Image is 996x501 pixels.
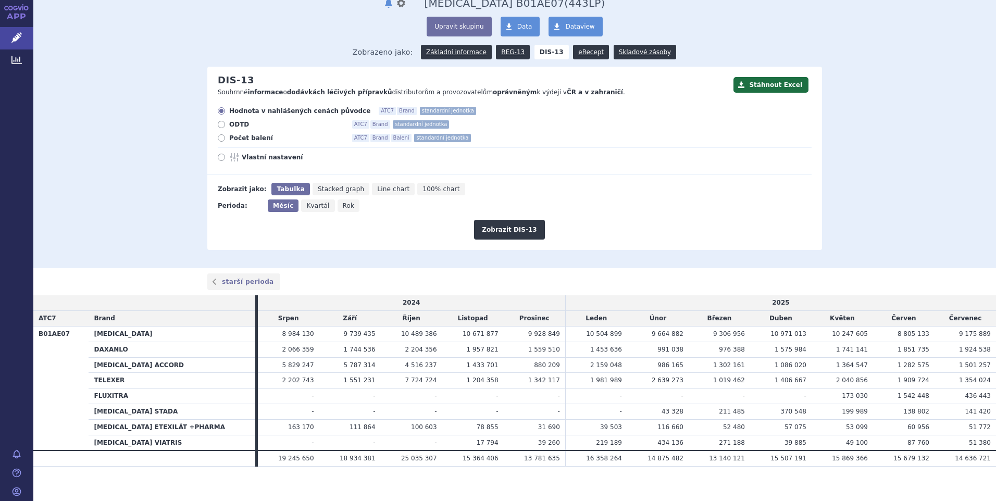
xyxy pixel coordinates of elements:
span: 15 869 366 [832,455,868,462]
div: Perioda: [218,199,263,212]
span: - [496,408,498,415]
span: Zobrazeno jako: [353,45,413,59]
a: Základní informace [421,45,492,59]
span: Vlastní nastavení [242,153,356,161]
td: Duben [750,311,812,327]
strong: informace [248,89,283,96]
span: 173 030 [842,392,868,399]
span: 2 066 359 [282,346,314,353]
span: 141 420 [965,408,991,415]
span: 1 744 536 [344,346,376,353]
span: - [496,392,498,399]
span: 1 406 667 [775,377,806,384]
span: 10 671 877 [463,330,499,337]
span: Line chart [377,185,409,193]
span: 19 245 650 [278,455,314,462]
span: 49 100 [846,439,868,446]
span: 39 260 [538,439,560,446]
span: 18 934 381 [340,455,376,462]
span: 1 354 024 [959,377,991,384]
span: Stacked graph [318,185,364,193]
span: 51 772 [969,423,991,431]
span: 436 443 [965,392,991,399]
td: Listopad [442,311,504,327]
span: 116 660 [657,423,683,431]
span: Brand [370,120,390,129]
span: 976 388 [719,346,745,353]
span: ATC7 [39,315,56,322]
th: [MEDICAL_DATA] ETEXILÁT +PHARMA [89,419,255,435]
span: - [373,408,375,415]
span: 14 875 482 [648,455,683,462]
span: 1 364 547 [836,361,868,369]
span: 1 957 821 [467,346,499,353]
a: Skladové zásoby [614,45,676,59]
span: 1 851 735 [898,346,929,353]
span: 1 302 161 [713,361,745,369]
th: [MEDICAL_DATA] ACCORD [89,357,255,373]
span: - [373,439,375,446]
span: 100 603 [411,423,437,431]
td: Říjen [381,311,442,327]
span: 163 170 [288,423,314,431]
strong: DIS-13 [534,45,569,59]
span: 9 175 889 [959,330,991,337]
span: standardní jednotka [393,120,449,129]
span: 100% chart [422,185,459,193]
span: ATC7 [352,134,369,142]
span: 60 956 [907,423,929,431]
a: eRecept [573,45,609,59]
span: 25 035 307 [401,455,437,462]
span: 1 453 636 [590,346,622,353]
span: 199 989 [842,408,868,415]
span: 14 636 721 [955,455,991,462]
span: - [557,408,559,415]
span: Brand [370,134,390,142]
span: Měsíc [273,202,293,209]
td: Květen [812,311,873,327]
span: - [312,439,314,446]
span: 1 342 117 [528,377,560,384]
span: Hodnota v nahlášených cenách původce [229,107,370,115]
span: 219 189 [596,439,622,446]
span: Tabulka [277,185,304,193]
span: 16 358 264 [586,455,622,462]
span: 52 480 [723,423,745,431]
span: 43 328 [662,408,683,415]
span: - [557,392,559,399]
span: - [373,392,375,399]
strong: ČR a v zahraničí [567,89,623,96]
span: 271 188 [719,439,745,446]
th: TELEXER [89,373,255,389]
span: 53 099 [846,423,868,431]
span: ODTD [229,120,344,129]
span: 1 551 231 [344,377,376,384]
span: 1 741 141 [836,346,868,353]
a: REG-13 [496,45,530,59]
td: Září [319,311,381,327]
span: 8 984 130 [282,330,314,337]
span: 15 507 191 [770,455,806,462]
span: 1 282 575 [898,361,929,369]
span: 5 829 247 [282,361,314,369]
span: - [312,408,314,415]
span: ATC7 [352,120,369,129]
span: 15 364 406 [463,455,499,462]
td: Červen [873,311,935,327]
span: 1 575 984 [775,346,806,353]
span: 13 781 635 [524,455,560,462]
span: 111 864 [350,423,376,431]
span: 10 247 605 [832,330,868,337]
span: 1 542 448 [898,392,929,399]
th: B01AE07 [33,326,89,450]
span: - [434,392,437,399]
span: Počet balení [229,134,344,142]
span: 4 516 237 [405,361,437,369]
span: 9 306 956 [713,330,745,337]
span: 1 501 257 [959,361,991,369]
span: 2 639 273 [652,377,683,384]
span: Brand [94,315,115,322]
td: Leden [565,311,627,327]
span: 10 504 899 [586,330,622,337]
span: 1 086 020 [775,361,806,369]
